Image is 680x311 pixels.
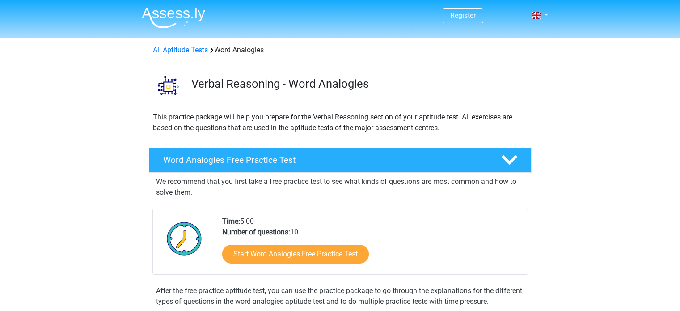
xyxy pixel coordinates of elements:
[149,45,531,55] div: Word Analogies
[191,77,524,91] h3: Verbal Reasoning - Word Analogies
[152,285,528,307] div: After the free practice aptitude test, you can use the practice package to go through the explana...
[222,245,369,264] a: Start Word Analogies Free Practice Test
[153,112,528,133] p: This practice package will help you prepare for the Verbal Reasoning section of your aptitude tes...
[142,7,205,28] img: Assessly
[162,216,207,261] img: Clock
[222,228,290,236] b: Number of questions:
[149,66,187,104] img: word analogies
[450,11,476,20] a: Register
[145,148,535,173] a: Word Analogies Free Practice Test
[215,216,527,274] div: 5:00 10
[163,155,487,165] h4: Word Analogies Free Practice Test
[222,217,240,226] b: Time:
[156,176,524,198] p: We recommend that you first take a free practice test to see what kinds of questions are most com...
[153,46,208,54] a: All Aptitude Tests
